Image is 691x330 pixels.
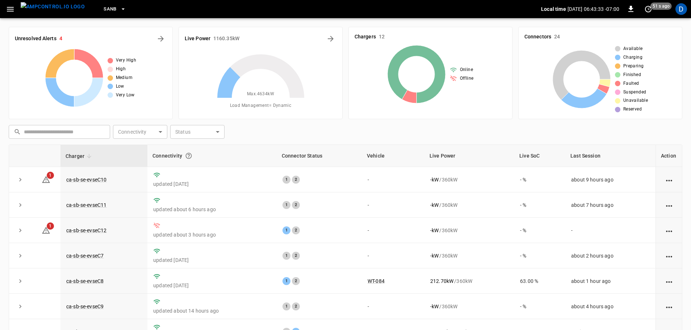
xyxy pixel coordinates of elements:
div: / 360 kW [430,176,508,183]
div: action cell options [665,303,674,310]
span: 1 [47,222,54,230]
span: Unavailable [623,97,648,104]
span: Charging [623,54,642,61]
div: 1 [282,226,290,234]
p: updated about 14 hours ago [153,307,271,314]
p: Local time [541,5,566,13]
div: 1 [282,277,290,285]
td: - % [514,218,565,243]
td: 63.00 % [514,268,565,294]
span: Max. 4634 kW [247,91,274,98]
th: Last Session [565,145,656,167]
a: ca-sb-se-evseC7 [66,253,104,259]
span: Finished [623,71,641,79]
p: - kW [430,252,439,259]
td: about 7 hours ago [565,192,656,218]
span: Available [623,45,643,53]
span: Medium [116,74,133,82]
a: ca-sb-se-evseC10 [66,177,106,183]
button: Connection between the charger and our software. [182,149,195,162]
button: expand row [15,225,26,236]
h6: 4 [59,35,62,43]
div: 2 [292,252,300,260]
p: updated [DATE] [153,256,271,264]
td: - [362,192,424,218]
p: - kW [430,227,439,234]
td: about 1 hour ago [565,268,656,294]
td: - [362,167,424,192]
td: - [565,218,656,243]
span: Low [116,83,124,90]
div: action cell options [665,252,674,259]
span: Very High [116,57,137,64]
td: - % [514,192,565,218]
span: 51 s ago [650,3,672,10]
h6: Unresolved Alerts [15,35,56,43]
p: - kW [430,303,439,310]
a: ca-sb-se-evseC11 [66,202,106,208]
a: WT-084 [368,278,385,284]
span: Load Management = Dynamic [230,102,292,109]
span: High [116,66,126,73]
div: action cell options [665,277,674,285]
button: All Alerts [155,33,167,45]
span: Reserved [623,106,642,113]
div: action cell options [665,227,674,234]
h6: 24 [554,33,560,41]
td: about 2 hours ago [565,243,656,268]
div: 2 [292,176,300,184]
button: SanB [101,2,129,16]
div: / 360 kW [430,201,508,209]
span: SanB [104,5,117,13]
button: expand row [15,301,26,312]
div: / 360 kW [430,277,508,285]
div: / 360 kW [430,303,508,310]
span: Online [460,66,473,74]
div: action cell options [665,201,674,209]
button: Energy Overview [325,33,336,45]
td: about 9 hours ago [565,167,656,192]
div: 1 [282,201,290,209]
div: 2 [292,226,300,234]
td: - [362,218,424,243]
p: updated [DATE] [153,180,271,188]
p: updated about 3 hours ago [153,231,271,238]
a: ca-sb-se-evseC12 [66,227,106,233]
th: Live Power [424,145,514,167]
td: about 4 hours ago [565,294,656,319]
a: ca-sb-se-evseC8 [66,278,104,284]
p: 212.70 kW [430,277,453,285]
h6: 1160.35 kW [213,35,239,43]
div: / 360 kW [430,227,508,234]
h6: Connectors [524,33,551,41]
span: Offline [460,75,474,82]
button: expand row [15,250,26,261]
div: profile-icon [675,3,687,15]
img: ampcontrol.io logo [21,2,85,11]
div: action cell options [665,176,674,183]
p: updated about 6 hours ago [153,206,271,213]
td: - [362,294,424,319]
span: Charger [66,152,94,160]
p: - kW [430,201,439,209]
div: / 360 kW [430,252,508,259]
td: - [362,243,424,268]
span: Suspended [623,89,646,96]
button: set refresh interval [642,3,654,15]
span: Faulted [623,80,639,87]
button: expand row [15,276,26,287]
th: Live SoC [514,145,565,167]
p: [DATE] 06:43:33 -07:00 [568,5,619,13]
td: - % [514,294,565,319]
div: 1 [282,252,290,260]
button: expand row [15,200,26,210]
td: - % [514,243,565,268]
p: - kW [430,176,439,183]
th: Action [656,145,682,167]
a: 1 [42,227,50,233]
th: Vehicle [362,145,424,167]
span: Very Low [116,92,135,99]
th: Connector Status [277,145,362,167]
h6: Live Power [185,35,210,43]
h6: Chargers [355,33,376,41]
